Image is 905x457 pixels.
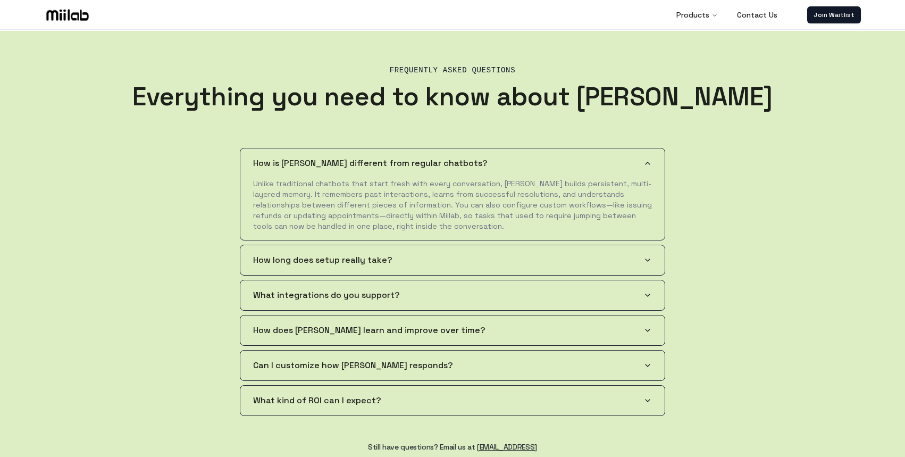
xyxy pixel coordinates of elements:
span: What kind of ROI can I expect? [253,394,381,407]
button: How long does setup really take? [240,245,665,275]
span: Can I customize how [PERSON_NAME] responds? [253,359,453,372]
h3: Everything you need to know about [PERSON_NAME] [121,84,784,110]
span: How is [PERSON_NAME] different from regular chatbots? [253,157,488,170]
button: Can I customize how [PERSON_NAME] responds? [240,351,665,380]
a: [EMAIL_ADDRESS] [477,442,537,452]
a: Join Waitlist [807,6,861,23]
div: How is [PERSON_NAME] different from regular chatbots? [240,178,665,240]
span: What integrations do you support? [253,289,400,302]
h4: Still have questions? Email us at [121,442,784,452]
button: How does [PERSON_NAME] learn and improve over time? [240,315,665,345]
button: What kind of ROI can I expect? [240,386,665,416]
img: Logo [44,7,91,23]
h2: Frequently Asked Questions [121,65,784,76]
span: How long does setup really take? [253,254,392,267]
a: Contact Us [728,4,786,26]
button: What integrations do you support? [240,280,665,310]
div: Unlike traditional chatbots that start fresh with every conversation, [PERSON_NAME] builds persis... [240,178,665,240]
button: How is [PERSON_NAME] different from regular chatbots? [240,148,665,178]
span: How does [PERSON_NAME] learn and improve over time? [253,324,485,337]
button: Products [668,4,726,26]
nav: Main [668,4,786,26]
